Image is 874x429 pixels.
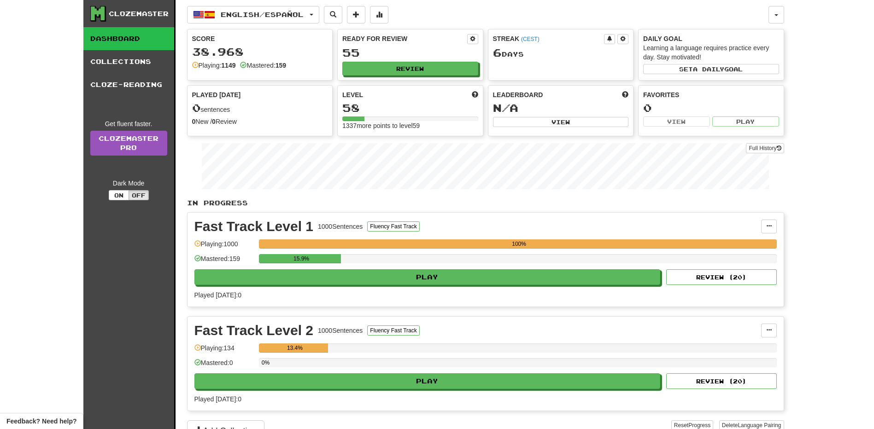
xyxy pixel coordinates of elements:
[187,198,784,208] p: In Progress
[192,46,328,58] div: 38.968
[324,6,342,23] button: Search sentences
[493,47,629,59] div: Day s
[342,102,478,114] div: 58
[83,73,174,96] a: Cloze-Reading
[192,61,236,70] div: Playing:
[192,90,241,99] span: Played [DATE]
[342,34,467,43] div: Ready for Review
[194,358,254,373] div: Mastered: 0
[262,239,777,249] div: 100%
[194,220,314,233] div: Fast Track Level 1
[192,102,328,114] div: sentences
[643,116,710,127] button: View
[90,179,167,188] div: Dark Mode
[342,90,363,99] span: Level
[192,101,201,114] span: 0
[187,6,319,23] button: English/Español
[666,373,777,389] button: Review (20)
[109,9,169,18] div: Clozemaster
[83,50,174,73] a: Collections
[493,46,502,59] span: 6
[262,343,328,353] div: 13.4%
[194,324,314,337] div: Fast Track Level 2
[693,66,724,72] span: a daily
[367,325,419,336] button: Fluency Fast Track
[318,222,363,231] div: 1000 Sentences
[221,62,235,69] strong: 1149
[192,117,328,126] div: New / Review
[643,102,779,114] div: 0
[194,269,661,285] button: Play
[83,27,174,50] a: Dashboard
[746,143,784,153] button: Full History
[90,131,167,156] a: ClozemasterPro
[370,6,388,23] button: More stats
[367,221,419,232] button: Fluency Fast Track
[262,254,341,263] div: 15.9%
[342,62,478,75] button: Review
[109,190,129,200] button: On
[521,36,540,42] a: (CEST)
[472,90,478,99] span: Score more points to level up
[129,190,149,200] button: Off
[6,417,76,426] span: Open feedback widget
[342,121,478,130] div: 1337 more points to level 59
[194,239,254,255] div: Playing: 1000
[643,43,779,62] div: Learning a language requires practice every day. Stay motivated!
[194,343,254,359] div: Playing: 134
[666,269,777,285] button: Review (20)
[318,326,363,335] div: 1000 Sentences
[194,291,241,299] span: Played [DATE]: 0
[212,118,216,125] strong: 0
[194,395,241,403] span: Played [DATE]: 0
[493,117,629,127] button: View
[221,11,304,18] span: English / Español
[194,254,254,269] div: Mastered: 159
[622,90,628,99] span: This week in points, UTC
[493,101,518,114] span: N/A
[643,34,779,43] div: Daily Goal
[240,61,286,70] div: Mastered:
[643,64,779,74] button: Seta dailygoal
[712,116,779,127] button: Play
[192,118,196,125] strong: 0
[342,47,478,58] div: 55
[738,422,781,429] span: Language Pairing
[194,373,661,389] button: Play
[276,62,286,69] strong: 159
[347,6,365,23] button: Add sentence to collection
[192,34,328,43] div: Score
[90,119,167,128] div: Get fluent faster.
[643,90,779,99] div: Favorites
[688,422,710,429] span: Progress
[493,34,604,43] div: Streak
[493,90,543,99] span: Leaderboard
